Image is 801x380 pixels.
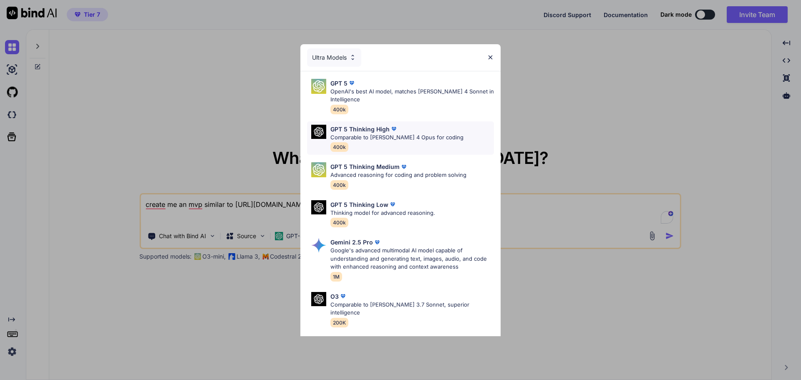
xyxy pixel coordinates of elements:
[330,238,373,247] p: Gemini 2.5 Pro
[330,301,494,317] p: Comparable to [PERSON_NAME] 3.7 Sonnet, superior intelligence
[330,218,348,227] span: 400k
[330,171,466,179] p: Advanced reasoning for coding and problem solving
[487,54,494,61] img: close
[330,133,463,142] p: Comparable to [PERSON_NAME] 4 Opus for coding
[330,209,435,217] p: Thinking model for advanced reasoning.
[330,180,348,190] span: 400k
[311,125,326,139] img: Pick Models
[390,125,398,133] img: premium
[330,142,348,152] span: 400k
[311,292,326,307] img: Pick Models
[349,54,356,61] img: Pick Models
[311,238,326,253] img: Pick Models
[330,125,390,133] p: GPT 5 Thinking High
[311,200,326,215] img: Pick Models
[339,292,347,300] img: premium
[330,105,348,114] span: 400k
[330,79,348,88] p: GPT 5
[307,48,361,67] div: Ultra Models
[388,200,397,209] img: premium
[330,88,494,104] p: OpenAI's best AI model, matches [PERSON_NAME] 4 Sonnet in Intelligence
[330,200,388,209] p: GPT 5 Thinking Low
[330,292,339,301] p: O3
[348,79,356,87] img: premium
[330,247,494,271] p: Google's advanced multimodal AI model capable of understanding and generating text, images, audio...
[311,79,326,94] img: Pick Models
[330,318,348,327] span: 200K
[400,163,408,171] img: premium
[373,238,381,247] img: premium
[330,272,342,282] span: 1M
[311,162,326,177] img: Pick Models
[330,162,400,171] p: GPT 5 Thinking Medium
